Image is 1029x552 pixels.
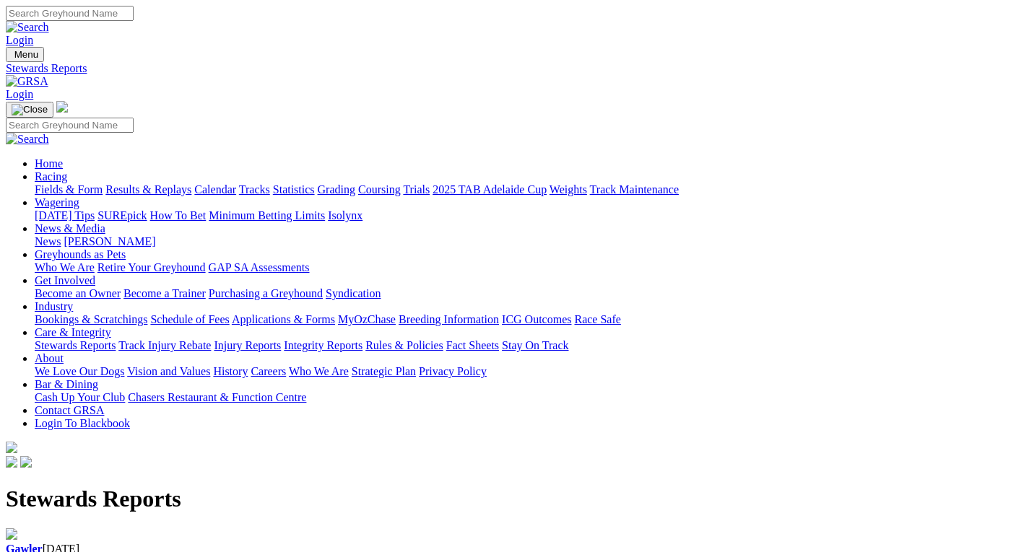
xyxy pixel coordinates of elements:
[35,391,125,403] a: Cash Up Your Club
[35,287,121,299] a: Become an Owner
[6,88,33,100] a: Login
[35,183,1023,196] div: Racing
[35,300,73,312] a: Industry
[6,456,17,468] img: facebook.svg
[209,261,310,273] a: GAP SA Assessments
[14,49,38,60] span: Menu
[35,157,63,170] a: Home
[35,209,95,222] a: [DATE] Tips
[35,261,1023,274] div: Greyhounds as Pets
[35,235,1023,248] div: News & Media
[35,170,67,183] a: Racing
[35,378,98,390] a: Bar & Dining
[6,528,17,540] img: file-red.svg
[128,391,306,403] a: Chasers Restaurant & Function Centre
[35,417,130,429] a: Login To Blackbook
[150,313,229,325] a: Schedule of Fees
[118,339,211,351] a: Track Injury Rebate
[6,102,53,118] button: Toggle navigation
[35,313,147,325] a: Bookings & Scratchings
[358,183,401,196] a: Coursing
[502,339,568,351] a: Stay On Track
[6,21,49,34] img: Search
[6,486,1023,512] h1: Stewards Reports
[403,183,430,196] a: Trials
[213,365,248,377] a: History
[123,287,206,299] a: Become a Trainer
[35,365,124,377] a: We Love Our Dogs
[35,196,79,209] a: Wagering
[289,365,349,377] a: Who We Are
[35,183,103,196] a: Fields & Form
[338,313,396,325] a: MyOzChase
[105,183,191,196] a: Results & Replays
[6,34,33,46] a: Login
[550,183,587,196] a: Weights
[20,456,32,468] img: twitter.svg
[399,313,499,325] a: Breeding Information
[209,287,323,299] a: Purchasing a Greyhound
[574,313,620,325] a: Race Safe
[239,183,270,196] a: Tracks
[433,183,547,196] a: 2025 TAB Adelaide Cup
[97,261,206,273] a: Retire Your Greyhound
[35,339,116,351] a: Stewards Reports
[56,101,68,113] img: logo-grsa-white.png
[12,104,48,115] img: Close
[6,133,49,146] img: Search
[35,209,1023,222] div: Wagering
[590,183,679,196] a: Track Maintenance
[6,47,44,62] button: Toggle navigation
[502,313,571,325] a: ICG Outcomes
[97,209,147,222] a: SUREpick
[35,261,95,273] a: Who We Are
[35,274,95,286] a: Get Involved
[35,339,1023,352] div: Care & Integrity
[35,326,111,338] a: Care & Integrity
[35,287,1023,300] div: Get Involved
[6,62,1023,75] a: Stewards Reports
[35,404,104,416] a: Contact GRSA
[446,339,499,351] a: Fact Sheets
[6,118,134,133] input: Search
[214,339,281,351] a: Injury Reports
[284,339,362,351] a: Integrity Reports
[35,248,126,260] a: Greyhounds as Pets
[35,352,64,364] a: About
[35,313,1023,326] div: Industry
[6,6,134,21] input: Search
[209,209,325,222] a: Minimum Betting Limits
[194,183,236,196] a: Calendar
[35,391,1023,404] div: Bar & Dining
[273,183,315,196] a: Statistics
[232,313,335,325] a: Applications & Forms
[35,222,105,235] a: News & Media
[150,209,207,222] a: How To Bet
[127,365,210,377] a: Vision and Values
[6,442,17,453] img: logo-grsa-white.png
[365,339,443,351] a: Rules & Policies
[318,183,355,196] a: Grading
[328,209,362,222] a: Isolynx
[251,365,286,377] a: Careers
[35,235,61,247] a: News
[326,287,381,299] a: Syndication
[352,365,416,377] a: Strategic Plan
[6,75,48,88] img: GRSA
[419,365,487,377] a: Privacy Policy
[35,365,1023,378] div: About
[64,235,155,247] a: [PERSON_NAME]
